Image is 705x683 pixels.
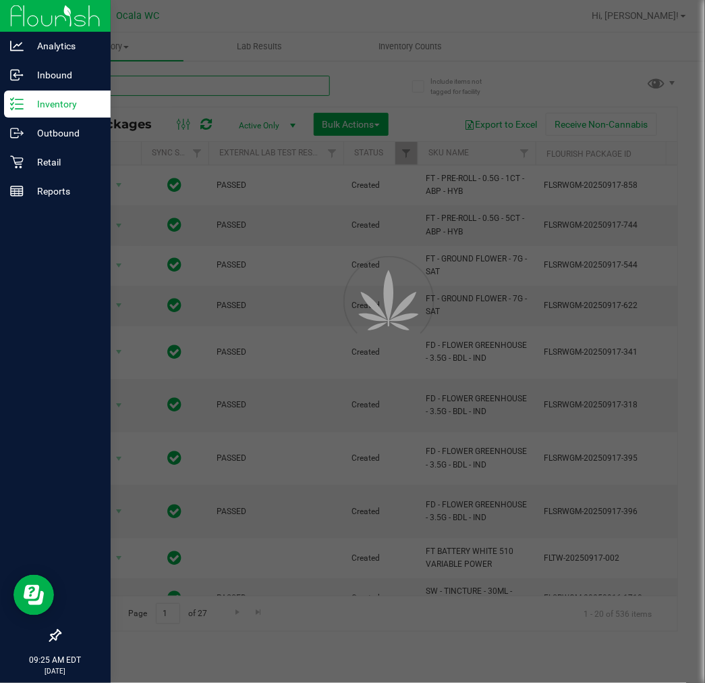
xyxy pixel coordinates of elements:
inline-svg: Analytics [10,39,24,53]
inline-svg: Outbound [10,126,24,140]
p: Retail [24,154,105,170]
inline-svg: Inbound [10,68,24,82]
p: Outbound [24,125,105,141]
p: Inbound [24,67,105,83]
iframe: Resource center [13,575,54,615]
inline-svg: Inventory [10,97,24,111]
inline-svg: Retail [10,155,24,169]
p: Reports [24,183,105,199]
p: 09:25 AM EDT [6,655,105,667]
inline-svg: Reports [10,184,24,198]
p: [DATE] [6,667,105,677]
p: Inventory [24,96,105,112]
p: Analytics [24,38,105,54]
